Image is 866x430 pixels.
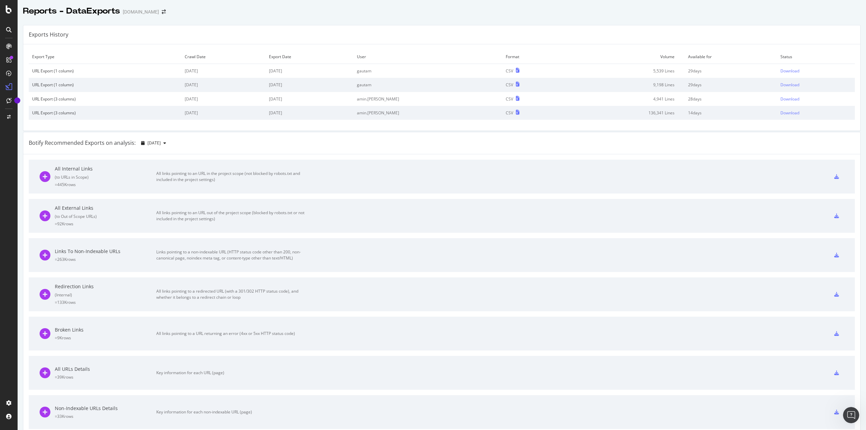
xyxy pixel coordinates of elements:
div: Non-Indexable URLs Details [55,405,156,412]
div: All URLs Details [55,366,156,372]
div: = 92K rows [55,221,156,227]
div: Tooltip anchor [14,97,20,104]
td: [DATE] [181,92,265,106]
td: [DATE] [181,64,265,78]
td: 9,198 Lines [565,78,685,92]
div: = 33K rows [55,413,156,419]
td: amin.[PERSON_NAME] [354,92,502,106]
img: Profile image for Laura [19,4,30,15]
div: [PERSON_NAME] • [DATE] [11,119,64,123]
div: = 263K rows [55,256,156,262]
td: 29 days [685,78,777,92]
td: 4,941 Lines [565,92,685,106]
div: URL Export (1 column) [32,68,178,74]
div: Key information for each URL (page) [156,370,309,376]
td: Format [502,50,565,64]
div: arrow-right-arrow-left [162,9,166,14]
td: [DATE] [181,106,265,120]
div: Download [780,82,799,88]
div: csv-export [834,253,839,257]
td: Available for [685,50,777,64]
td: Crawl Date [181,50,265,64]
div: All links pointing to a redirected URL (with a 301/302 HTTP status code), and whether it belongs ... [156,288,309,300]
td: [DATE] [266,78,354,92]
div: URL Export (1 column) [32,82,178,88]
div: All External Links [55,205,156,211]
div: URL Export (3 columns) [32,110,178,116]
td: amin.[PERSON_NAME] [354,106,502,120]
td: 5,539 Lines [565,64,685,78]
a: Download [780,110,851,116]
div: CSV [506,96,513,102]
a: Download [780,96,851,102]
button: [DATE] [138,138,169,149]
a: Download [780,82,851,88]
div: Exports History [29,31,68,39]
td: 29 days [685,64,777,78]
textarea: Message… [6,207,130,219]
div: Links To Non-Indexable URLs [55,248,156,255]
div: Laura says… [5,53,130,133]
td: [DATE] [181,78,265,92]
p: Active 22h ago [33,8,66,15]
div: Key information for each non-indexable URL (page) [156,409,309,415]
td: 28 days [685,92,777,106]
button: go back [4,3,17,16]
div: Welcome to Botify chat support! Have a question? Reply to this message and our team will get back... [11,67,106,114]
div: Download [780,68,799,74]
div: = 9K rows [55,335,156,341]
td: 136,341 Lines [565,106,685,120]
div: Links pointing to a non-indexable URL (HTTP status code other than 200, non-canonical page, noind... [156,249,309,261]
iframe: Intercom live chat [843,407,859,423]
td: Volume [565,50,685,64]
div: ( to URLs in Scope ) [55,174,156,180]
div: All links pointing to an URL out of the project scope (blocked by robots.txt or not included in t... [156,210,309,222]
span: 2025 Aug. 10th [147,140,161,146]
td: [DATE] [266,92,354,106]
button: Emoji picker [10,222,16,227]
h1: [PERSON_NAME] [33,3,77,8]
div: URL Export (3 columns) [32,96,178,102]
a: Download [780,68,851,74]
div: csv-export [834,174,839,179]
div: ( Internal ) [55,292,156,298]
div: csv-export [834,213,839,218]
div: = 39K rows [55,374,156,380]
div: Hi there! 👋 [11,57,106,64]
div: All links pointing to an URL in the project scope (not blocked by robots.txt and included in the ... [156,171,309,183]
div: Download [780,110,799,116]
td: [DATE] [266,106,354,120]
div: Broken Links [55,326,156,333]
div: CSV [506,82,513,88]
button: Send a message… [116,219,127,230]
div: csv-export [834,370,839,375]
td: gautam [354,64,502,78]
div: CSV [506,68,513,74]
div: = 133K rows [55,299,156,305]
td: [DATE] [266,64,354,78]
div: Download [780,96,799,102]
td: 14 days [685,106,777,120]
div: [DOMAIN_NAME] [123,8,159,15]
div: Hi there! 👋Welcome to Botify chat support!Have a question? Reply to this message and our team wil... [5,53,111,118]
td: User [354,50,502,64]
div: Redirection Links [55,283,156,290]
td: Status [777,50,855,64]
div: All Internal Links [55,165,156,172]
div: csv-export [834,331,839,336]
div: CSV [506,110,513,116]
div: Botify Recommended Exports on analysis: [29,139,136,147]
td: Export Date [266,50,354,64]
button: Home [118,3,131,16]
td: Export Type [29,50,181,64]
div: All links pointing to a URL returning an error (4xx or 5xx HTTP status code) [156,331,309,337]
div: ( to Out of Scope URLs ) [55,213,156,219]
div: csv-export [834,410,839,414]
div: csv-export [834,292,839,297]
div: = 445K rows [55,182,156,187]
td: gautam [354,78,502,92]
div: Reports - DataExports [23,5,120,17]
